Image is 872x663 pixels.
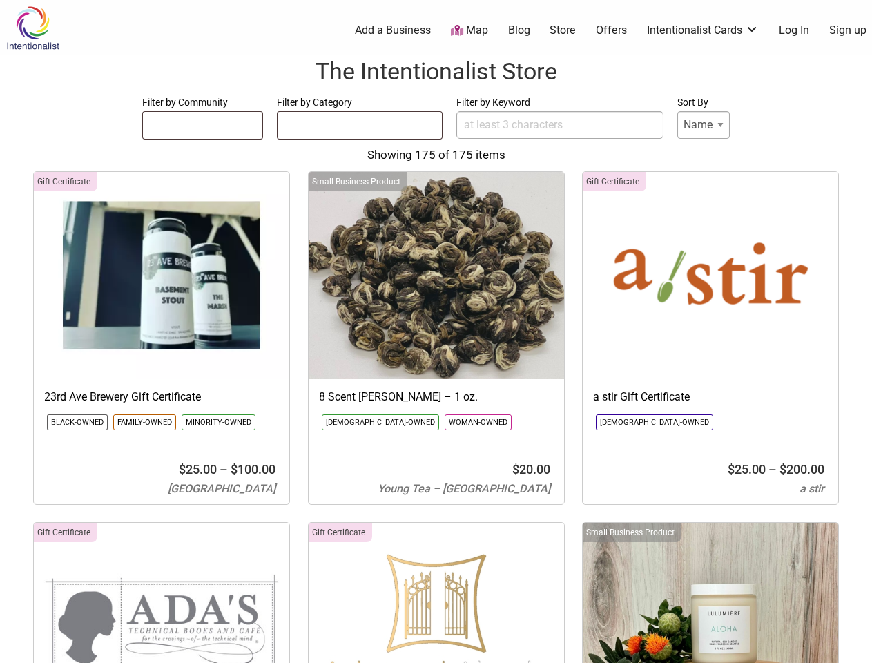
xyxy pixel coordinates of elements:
a: Store [550,23,576,38]
img: Young Tea 8 Scent Jasmine Green Pearl [309,172,564,379]
li: Click to show only this community [47,414,108,430]
bdi: 25.00 [179,462,217,477]
bdi: 200.00 [779,462,824,477]
div: Click to show only this category [309,523,372,542]
span: $ [231,462,238,477]
div: Click to show only this category [34,523,97,542]
label: Sort By [677,94,730,111]
h3: 23rd Ave Brewery Gift Certificate [44,390,279,405]
a: Map [451,23,488,39]
div: Click to show only this category [34,172,97,191]
span: – [220,462,228,477]
bdi: 100.00 [231,462,275,477]
a: Intentionalist Cards [647,23,759,38]
h3: a stir Gift Certificate [593,390,828,405]
div: Click to show only this category [309,172,407,191]
li: Click to show only this community [113,414,176,430]
span: [GEOGRAPHIC_DATA] [168,482,275,495]
h3: 8 Scent [PERSON_NAME] – 1 oz. [319,390,554,405]
input: at least 3 characters [456,111,663,139]
label: Filter by Community [142,94,263,111]
a: Offers [596,23,627,38]
span: a stir [800,482,824,495]
a: Add a Business [355,23,431,38]
label: Filter by Category [277,94,443,111]
div: Showing 175 of 175 items [14,146,858,164]
div: Click to show only this category [583,523,681,542]
li: Click to show only this community [182,414,255,430]
span: – [768,462,777,477]
li: Click to show only this community [596,414,713,430]
span: Young Tea – [GEOGRAPHIC_DATA] [378,482,550,495]
h1: The Intentionalist Store [14,55,858,88]
span: $ [728,462,735,477]
bdi: 25.00 [728,462,766,477]
span: $ [779,462,786,477]
div: Click to show only this category [583,172,646,191]
span: $ [179,462,186,477]
a: Sign up [829,23,866,38]
span: $ [512,462,519,477]
label: Filter by Keyword [456,94,663,111]
a: Blog [508,23,530,38]
li: Click to show only this community [322,414,439,430]
bdi: 20.00 [512,462,550,477]
a: Log In [779,23,809,38]
li: Click to show only this community [445,414,512,430]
